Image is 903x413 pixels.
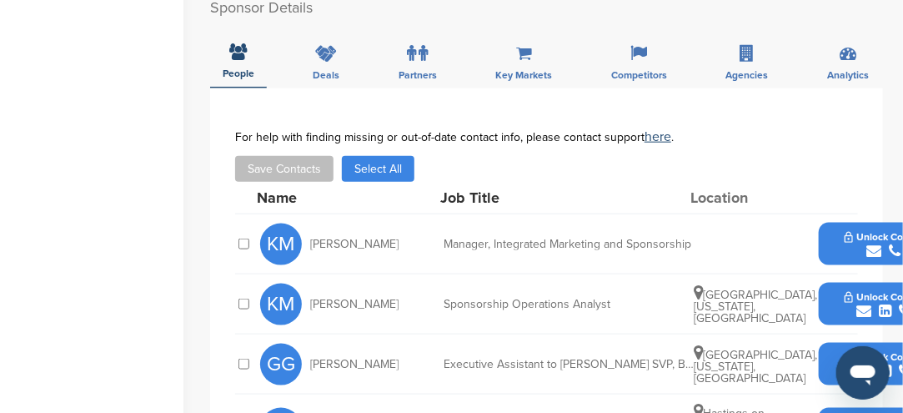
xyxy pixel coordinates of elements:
div: Job Title [440,190,690,205]
a: here [645,128,671,145]
div: For help with finding missing or out-of-date contact info, please contact support . [235,130,858,144]
span: [GEOGRAPHIC_DATA], [US_STATE], [GEOGRAPHIC_DATA] [694,348,817,385]
span: People [223,68,254,78]
span: Deals [314,70,340,80]
span: [PERSON_NAME] [310,239,399,250]
button: Save Contacts [235,156,334,182]
div: Executive Assistant to [PERSON_NAME] SVP, Brand Head, Kids & Family Nickelodeon [444,359,694,370]
span: Competitors [611,70,667,80]
span: [PERSON_NAME] [310,299,399,310]
button: Select All [342,156,414,182]
span: Analytics [827,70,869,80]
span: KM [260,224,302,265]
span: Key Markets [496,70,553,80]
div: Manager, Integrated Marketing and Sponsorship [444,239,694,250]
iframe: Button to launch messaging window [836,346,890,400]
div: Sponsorship Operations Analyst [444,299,694,310]
span: Partners [399,70,437,80]
div: Location [690,190,815,205]
span: KM [260,284,302,325]
div: Name [257,190,440,205]
span: [GEOGRAPHIC_DATA], [US_STATE], [GEOGRAPHIC_DATA] [694,288,817,325]
span: GG [260,344,302,385]
span: Agencies [726,70,769,80]
span: [PERSON_NAME] [310,359,399,370]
